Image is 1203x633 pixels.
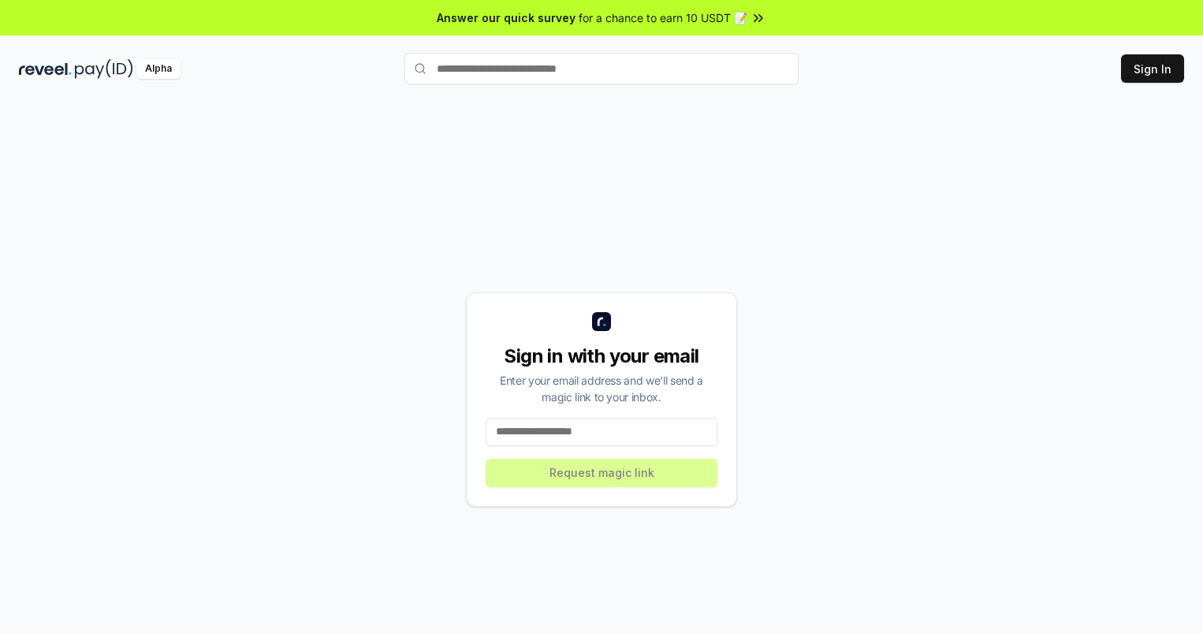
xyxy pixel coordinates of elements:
div: Enter your email address and we’ll send a magic link to your inbox. [486,372,717,405]
button: Sign In [1121,54,1184,83]
img: reveel_dark [19,59,72,79]
div: Alpha [136,59,181,79]
img: pay_id [75,59,133,79]
span: Answer our quick survey [437,9,575,26]
span: for a chance to earn 10 USDT 📝 [579,9,747,26]
img: logo_small [592,312,611,331]
div: Sign in with your email [486,344,717,369]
